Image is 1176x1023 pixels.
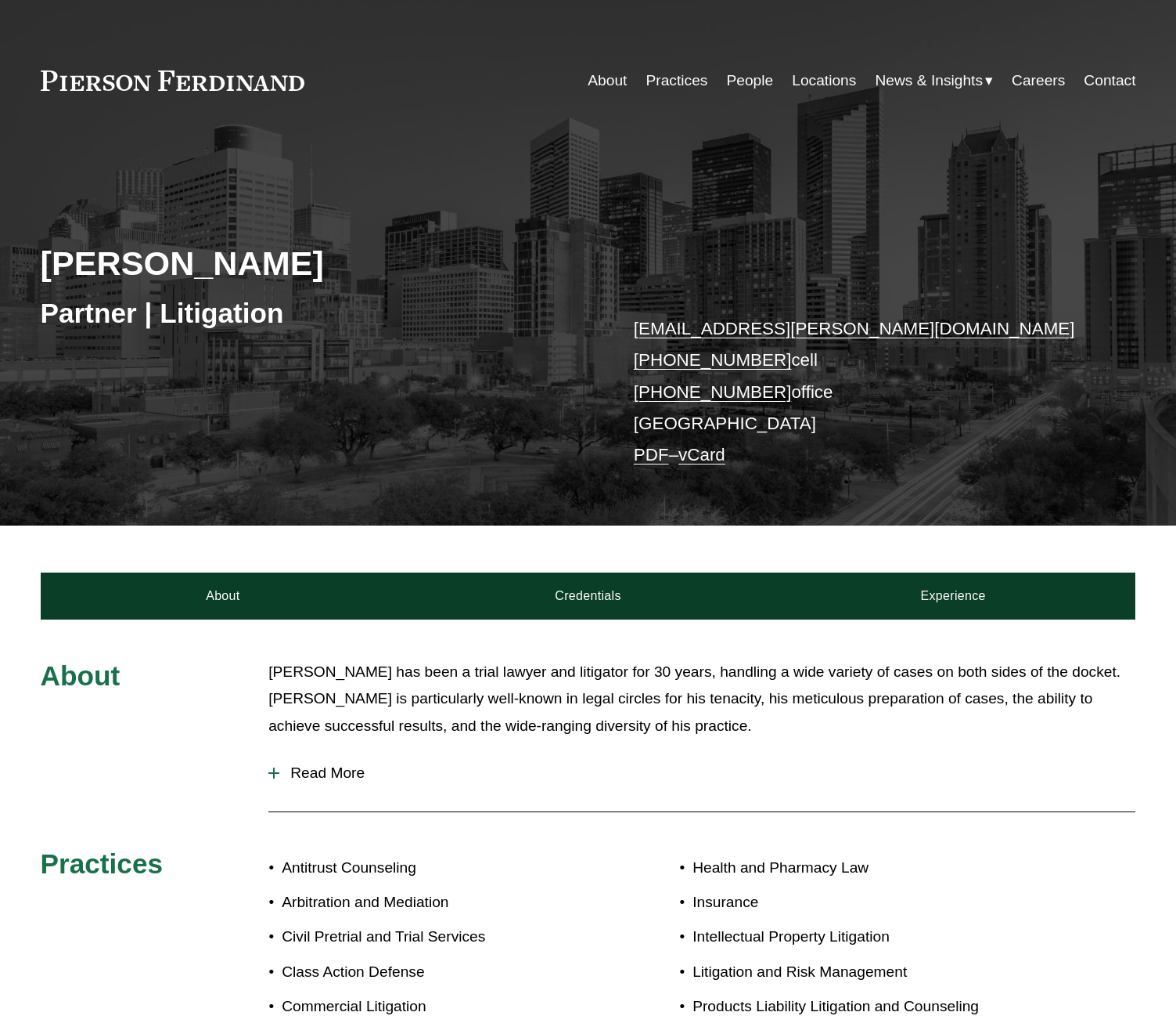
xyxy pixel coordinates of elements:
a: Experience [771,573,1136,620]
a: folder dropdown [875,66,993,96]
a: vCard [678,445,725,465]
a: Careers [1012,66,1065,96]
a: PDF [634,445,669,465]
button: Read More [268,753,1135,793]
a: About [41,573,406,620]
a: About [588,66,627,96]
p: Products Liability Litigation and Counseling [692,993,1045,1021]
span: News & Insights [875,67,983,95]
span: Practices [41,848,164,879]
p: cell office [GEOGRAPHIC_DATA] – [634,313,1090,472]
span: About [41,660,120,691]
a: [PHONE_NUMBER] [634,350,792,370]
a: Credentials [405,573,771,620]
a: [EMAIL_ADDRESS][PERSON_NAME][DOMAIN_NAME] [634,319,1075,338]
p: [PERSON_NAME] has been a trial lawyer and litigator for 30 years, handling a wide variety of case... [268,659,1135,740]
a: Locations [792,66,856,96]
a: Practices [646,66,708,96]
a: [PHONE_NUMBER] [634,382,792,402]
p: Litigation and Risk Management [692,959,1045,986]
span: Read More [279,765,1135,782]
a: People [726,66,773,96]
a: Contact [1084,66,1135,96]
p: Antitrust Counseling [282,855,588,882]
h2: [PERSON_NAME] [41,243,588,284]
p: Health and Pharmacy Law [692,855,1045,882]
h3: Partner | Litigation [41,296,588,331]
p: Arbitration and Mediation [282,889,588,916]
p: Civil Pretrial and Trial Services [282,924,588,951]
p: Commercial Litigation [282,993,588,1021]
p: Intellectual Property Litigation [692,924,1045,951]
p: Class Action Defense [282,959,588,986]
p: Insurance [692,889,1045,916]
